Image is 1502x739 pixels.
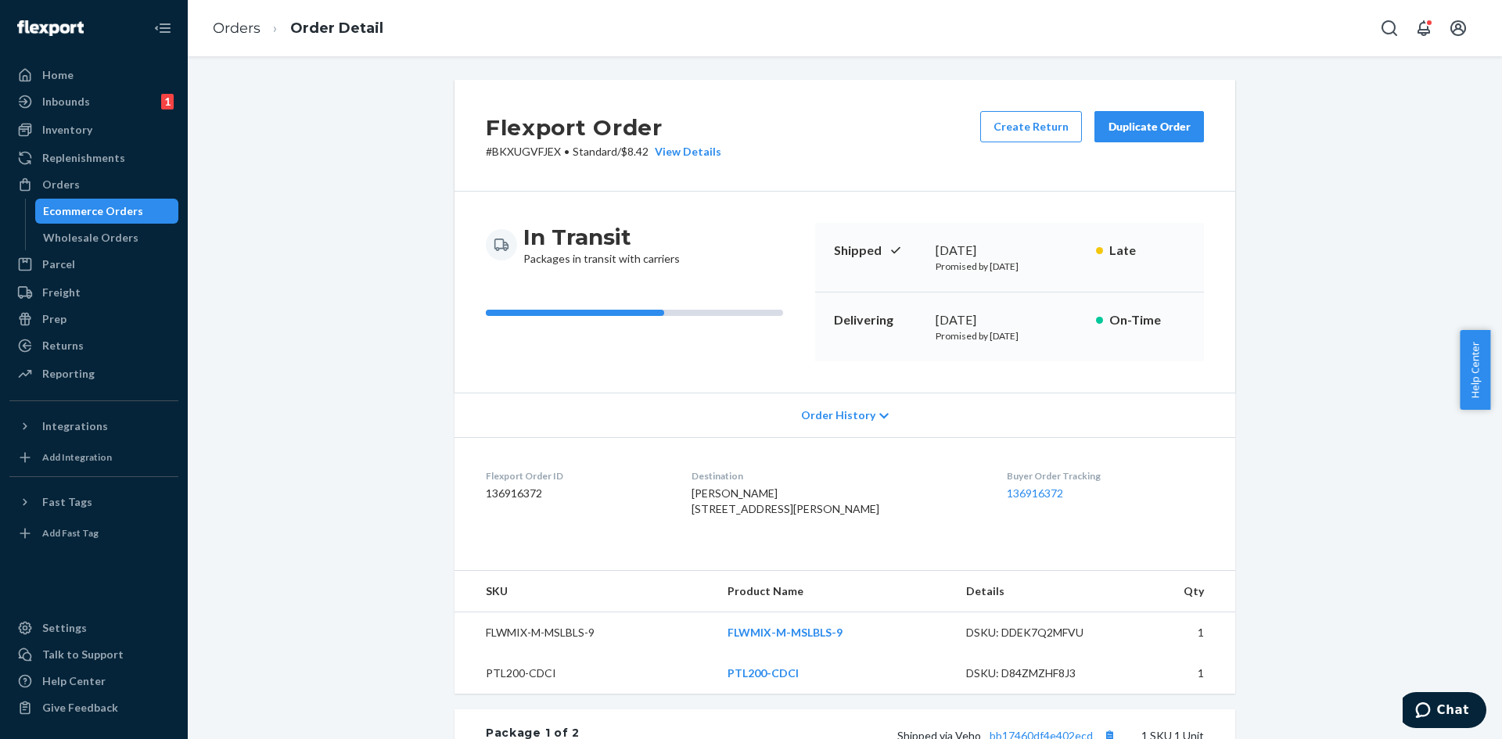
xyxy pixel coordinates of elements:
[42,526,99,540] div: Add Fast Tag
[486,486,667,501] dd: 136916372
[42,94,90,109] div: Inbounds
[35,225,179,250] a: Wholesale Orders
[728,666,799,680] a: PTL200-CDCI
[1403,692,1486,731] iframe: Opens a widget where you can chat to one of our agents
[486,144,721,160] p: # BKXUGVFJEX / $8.42
[966,625,1113,640] div: DSKU: DDEK7Q2MFVU
[9,445,178,470] a: Add Integration
[9,361,178,386] a: Reporting
[9,695,178,720] button: Give Feedback
[1109,311,1185,329] p: On-Time
[834,311,923,329] p: Delivering
[42,122,92,138] div: Inventory
[834,242,923,260] p: Shipped
[290,20,383,37] a: Order Detail
[1408,13,1439,44] button: Open notifications
[573,145,617,158] span: Standard
[9,642,178,667] button: Talk to Support
[161,94,174,109] div: 1
[1460,330,1490,410] button: Help Center
[1108,119,1191,135] div: Duplicate Order
[9,145,178,170] a: Replenishments
[936,311,1083,329] div: [DATE]
[692,469,983,483] dt: Destination
[9,117,178,142] a: Inventory
[9,307,178,332] a: Prep
[936,260,1083,273] p: Promised by [DATE]
[715,571,954,612] th: Product Name
[980,111,1082,142] button: Create Return
[42,67,74,83] div: Home
[42,647,124,662] div: Talk to Support
[486,469,667,483] dt: Flexport Order ID
[42,177,80,192] div: Orders
[649,144,721,160] button: View Details
[42,150,125,166] div: Replenishments
[801,407,875,423] span: Order History
[523,223,680,251] h3: In Transit
[1443,13,1474,44] button: Open account menu
[455,612,715,654] td: FLWMIX-M-MSLBLS-9
[9,669,178,694] a: Help Center
[1007,486,1063,500] a: 136916372
[42,366,95,382] div: Reporting
[9,280,178,305] a: Freight
[35,199,179,224] a: Ecommerce Orders
[147,13,178,44] button: Close Navigation
[455,653,715,694] td: PTL200-CDCI
[9,615,178,640] a: Settings
[42,673,106,689] div: Help Center
[1126,612,1235,654] td: 1
[42,285,81,300] div: Freight
[42,418,108,434] div: Integrations
[936,329,1083,343] p: Promised by [DATE]
[42,338,84,353] div: Returns
[1109,242,1185,260] p: Late
[9,414,178,439] button: Integrations
[43,230,138,246] div: Wholesale Orders
[9,63,178,88] a: Home
[43,203,143,219] div: Ecommerce Orders
[1007,469,1204,483] dt: Buyer Order Tracking
[17,20,84,36] img: Flexport logo
[1126,653,1235,694] td: 1
[9,89,178,114] a: Inbounds1
[9,521,178,546] a: Add Fast Tag
[936,242,1083,260] div: [DATE]
[455,571,715,612] th: SKU
[1374,13,1405,44] button: Open Search Box
[692,486,879,515] span: [PERSON_NAME] [STREET_ADDRESS][PERSON_NAME]
[42,494,92,510] div: Fast Tags
[954,571,1126,612] th: Details
[9,333,178,358] a: Returns
[42,700,118,716] div: Give Feedback
[9,172,178,197] a: Orders
[486,111,721,144] h2: Flexport Order
[42,620,87,636] div: Settings
[42,311,66,327] div: Prep
[564,145,570,158] span: •
[9,490,178,515] button: Fast Tags
[200,5,396,52] ol: breadcrumbs
[213,20,261,37] a: Orders
[523,223,680,267] div: Packages in transit with carriers
[42,450,112,464] div: Add Integration
[42,256,75,272] div: Parcel
[966,665,1113,681] div: DSKU: D84ZMZHF8J3
[1126,571,1235,612] th: Qty
[728,626,843,639] a: FLWMIX-M-MSLBLS-9
[1094,111,1204,142] button: Duplicate Order
[9,252,178,277] a: Parcel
